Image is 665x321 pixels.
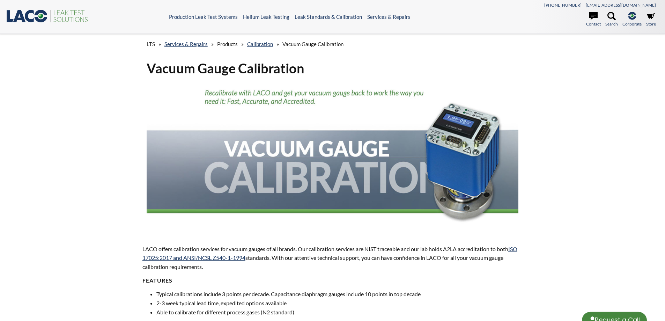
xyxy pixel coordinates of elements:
a: Search [605,12,618,27]
img: Header showing a vacuum gauge [147,82,519,231]
a: Store [646,12,656,27]
li: Able to calibrate for different process gases (N2 standard) [156,308,523,317]
li: Typical calibrations include 3 points per decade. Capacitance diaphragm gauges include 10 points ... [156,290,523,299]
a: Contact [586,12,601,27]
a: Services & Repairs [164,41,208,47]
span: Vacuum Gauge Calibration [282,41,343,47]
h4: Features [142,277,523,284]
a: Production Leak Test Systems [169,14,238,20]
a: [PHONE_NUMBER] [544,2,582,8]
span: Corporate [622,21,642,27]
span: LTS [147,41,155,47]
a: Leak Standards & Calibration [295,14,362,20]
a: Helium Leak Testing [243,14,289,20]
span: Products [217,41,238,47]
li: 2-3 week typical lead time, expedited options available [156,299,523,308]
div: » » » » [147,34,519,54]
a: [EMAIL_ADDRESS][DOMAIN_NAME] [586,2,656,8]
h1: Vacuum Gauge Calibration [147,60,519,77]
a: Calibration [247,41,273,47]
a: Services & Repairs [367,14,411,20]
p: LACO offers calibration services for vacuum gauges of all brands. Our calibration services are NI... [142,245,523,271]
